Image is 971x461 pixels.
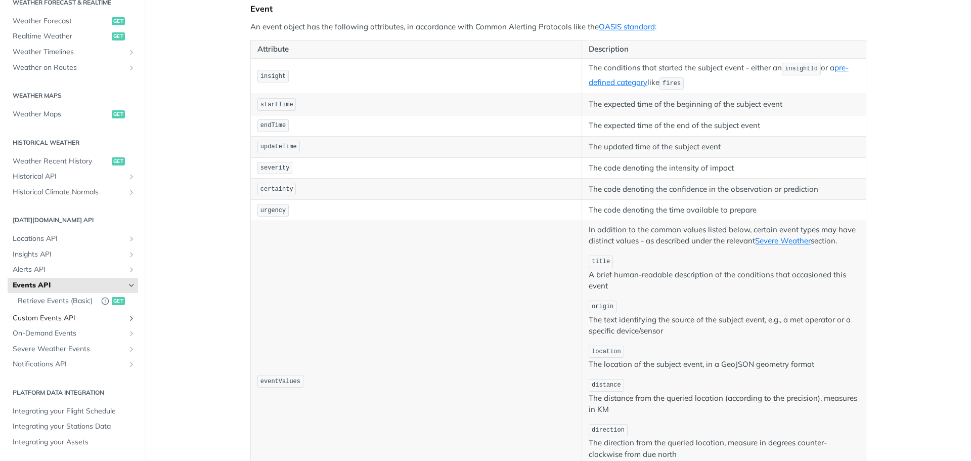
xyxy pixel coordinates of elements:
button: Show subpages for Historical Climate Normals [127,188,136,196]
span: Realtime Weather [13,31,109,41]
span: distance [592,382,621,389]
a: Weather Recent Historyget [8,154,138,169]
a: pre-defined category [589,63,848,87]
a: Custom Events APIShow subpages for Custom Events API [8,311,138,326]
p: The conditions that started the subject event - either an or a like [589,62,859,91]
span: Weather Maps [13,109,109,119]
span: On-Demand Events [13,328,125,339]
span: location [592,348,621,355]
p: A brief human-readable description of the conditions that occasioned this event [589,255,859,292]
a: Insights APIShow subpages for Insights API [8,247,138,262]
span: Locations API [13,234,125,244]
span: Insights API [13,249,125,260]
a: Events APIHide subpages for Events API [8,278,138,293]
span: endTime [260,122,286,129]
a: Realtime Weatherget [8,29,138,44]
h2: Historical Weather [8,138,138,147]
span: Alerts API [13,265,125,275]
a: Alerts APIShow subpages for Alerts API [8,262,138,277]
span: Events API [13,280,125,290]
button: Show subpages for Locations API [127,235,136,243]
span: Integrating your Flight Schedule [13,406,136,416]
span: direction [592,427,625,434]
p: The code denoting the time available to prepare [589,204,859,216]
a: Integrating your Assets [8,435,138,450]
a: Integrating your Flight Schedule [8,404,138,419]
p: The updated time of the subject event [589,141,859,153]
span: Weather Recent History [13,156,109,166]
span: Weather Timelines [13,47,125,57]
button: Show subpages for Weather on Routes [127,64,136,72]
span: get [112,17,125,25]
p: In addition to the common values listed below, certain event types may have distinct values - as ... [589,224,859,247]
span: Integrating your Assets [13,437,136,447]
p: The direction from the queried location, measure in degrees counter-clockwise from due north [589,423,859,460]
button: Show subpages for Severe Weather Events [127,345,136,353]
a: Weather on RoutesShow subpages for Weather on Routes [8,60,138,75]
p: Attribute [257,44,575,55]
span: Historical API [13,172,125,182]
span: Integrating your Stations Data [13,422,136,432]
p: The distance from the queried location (according to the precision), measures in KM [589,378,859,415]
h2: Weather Maps [8,91,138,100]
span: fires [663,80,681,87]
span: origin [592,303,613,310]
span: get [112,297,125,305]
span: startTime [260,101,293,108]
p: The code denoting the confidence in the observation or prediction [589,184,859,195]
div: Event [250,4,866,14]
p: The expected time of the beginning of the subject event [589,99,859,110]
button: Hide subpages for Events API [127,281,136,289]
span: get [112,32,125,40]
span: updateTime [260,143,297,150]
span: title [592,258,610,265]
button: Show subpages for Historical API [127,173,136,181]
a: Integrating your Stations Data [8,419,138,434]
a: Severe Weather EventsShow subpages for Severe Weather Events [8,342,138,357]
a: Weather Forecastget [8,14,138,29]
a: Locations APIShow subpages for Locations API [8,231,138,246]
span: Severe Weather Events [13,344,125,354]
button: Show subpages for Insights API [127,250,136,259]
h2: Platform DATA integration [8,388,138,397]
a: On-Demand EventsShow subpages for On-Demand Events [8,326,138,341]
a: Weather Mapsget [8,107,138,122]
span: Weather on Routes [13,63,125,73]
button: Show subpages for On-Demand Events [127,329,136,338]
h2: [DATE][DOMAIN_NAME] API [8,216,138,225]
span: Retrieve Events (Basic) [18,296,96,306]
button: Deprecated Endpoint [101,296,109,307]
span: Notifications API [13,359,125,369]
span: Weather Forecast [13,16,109,26]
span: insightId [785,65,818,72]
a: Historical APIShow subpages for Historical API [8,169,138,184]
a: Retrieve Events (Basic)Deprecated Endpointget [13,294,138,309]
a: Severe Weather [755,236,811,245]
a: OASIS standard [599,22,655,31]
span: urgency [260,207,286,214]
span: severity [260,164,290,172]
button: Show subpages for Custom Events API [127,314,136,322]
span: eventValues [260,378,300,385]
p: The text identifying the source of the subject event, e.g., a met operator or a specific device/s... [589,300,859,337]
button: Show subpages for Notifications API [127,360,136,368]
a: Notifications APIShow subpages for Notifications API [8,357,138,372]
p: Description [589,44,859,55]
span: insight [260,73,286,80]
p: The location of the subject event, in a GeoJSON geometry format [589,345,859,370]
span: get [112,157,125,165]
p: An event object has the following attributes, in accordance with Common Alerting Protocols like t... [250,21,866,33]
span: Historical Climate Normals [13,187,125,197]
a: Weather TimelinesShow subpages for Weather Timelines [8,45,138,60]
span: get [112,110,125,118]
button: Show subpages for Alerts API [127,266,136,274]
button: Show subpages for Weather Timelines [127,48,136,56]
span: Custom Events API [13,313,125,323]
p: The expected time of the end of the subject event [589,120,859,132]
span: certainty [260,186,293,193]
a: Historical Climate NormalsShow subpages for Historical Climate Normals [8,185,138,200]
p: The code denoting the intensity of impact [589,162,859,174]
